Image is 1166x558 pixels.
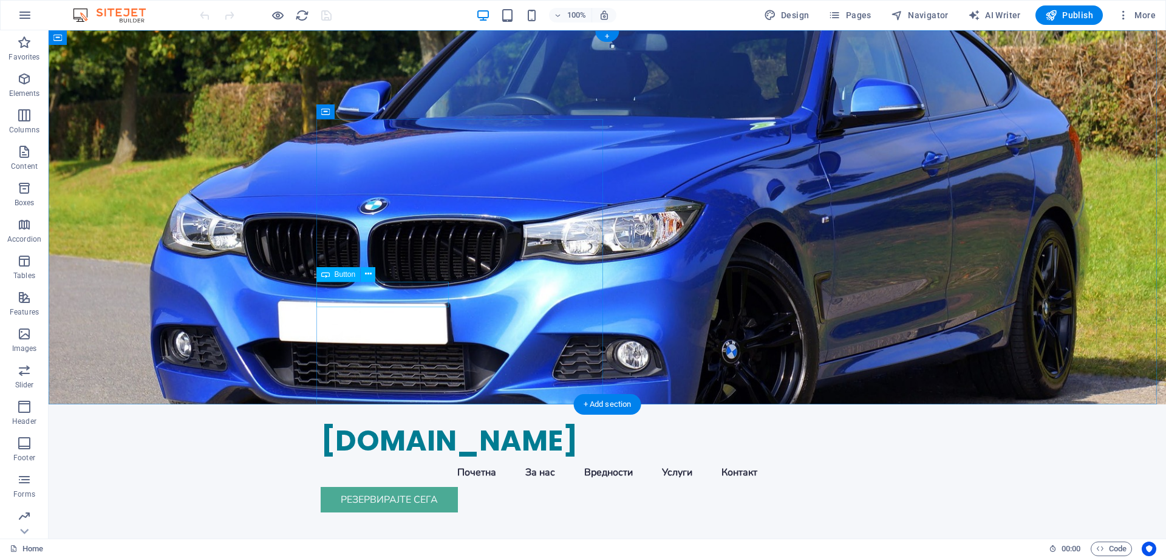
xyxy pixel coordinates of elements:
button: 100% [549,8,592,22]
span: Navigator [891,9,949,21]
p: Features [10,307,39,317]
h6: 100% [567,8,587,22]
button: reload [295,8,309,22]
button: Design [759,5,814,25]
div: Design (Ctrl+Alt+Y) [759,5,814,25]
p: Favorites [9,52,39,62]
p: Slider [15,380,34,390]
p: Columns [9,125,39,135]
p: Images [12,344,37,353]
span: 00 00 [1062,542,1080,556]
button: Navigator [886,5,953,25]
p: Boxes [15,198,35,208]
p: Tables [13,271,35,281]
span: Pages [828,9,871,21]
button: AI Writer [963,5,1026,25]
span: More [1117,9,1156,21]
p: Forms [13,489,35,499]
div: + [595,31,619,42]
p: Elements [9,89,40,98]
div: + Add section [574,394,641,415]
span: Publish [1045,9,1093,21]
p: Footer [13,453,35,463]
button: Click here to leave preview mode and continue editing [270,8,285,22]
button: Pages [823,5,876,25]
button: More [1113,5,1161,25]
span: AI Writer [968,9,1021,21]
span: Code [1096,542,1127,556]
span: Design [764,9,810,21]
i: Reload page [295,9,309,22]
button: Publish [1035,5,1103,25]
img: Editor Logo [70,8,161,22]
span: Button [335,271,356,278]
span: : [1070,544,1072,553]
p: Accordion [7,234,41,244]
button: Code [1091,542,1132,556]
p: Header [12,417,36,426]
p: Content [11,162,38,171]
i: On resize automatically adjust zoom level to fit chosen device. [599,10,610,21]
a: Click to cancel selection. Double-click to open Pages [10,542,43,556]
button: Usercentrics [1142,542,1156,556]
h6: Session time [1049,542,1081,556]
